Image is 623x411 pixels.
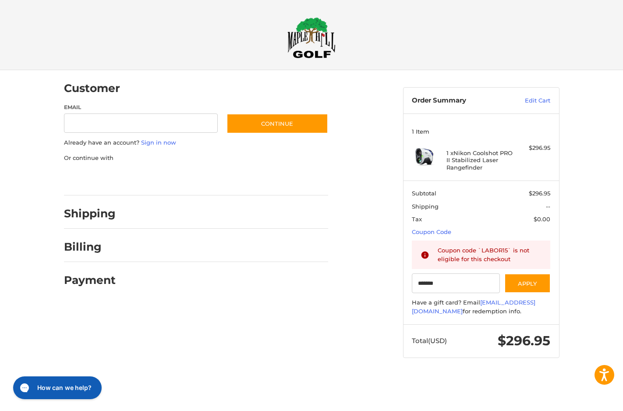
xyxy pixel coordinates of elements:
[64,138,328,147] p: Already have an account?
[61,171,127,187] iframe: PayPal-paypal
[506,96,550,105] a: Edit Cart
[64,81,120,95] h2: Customer
[64,207,116,220] h2: Shipping
[412,190,436,197] span: Subtotal
[227,113,328,134] button: Continue
[412,203,439,210] span: Shipping
[446,149,513,171] h4: 1 x Nikon Coolshot PRO II Stabilized Laser Rangefinder
[141,139,176,146] a: Sign in now
[546,203,550,210] span: --
[498,333,550,349] span: $296.95
[64,154,328,163] p: Or continue with
[64,103,218,111] label: Email
[412,273,500,293] input: Gift Certificate or Coupon Code
[412,337,447,345] span: Total (USD)
[534,216,550,223] span: $0.00
[529,190,550,197] span: $296.95
[438,246,542,263] div: Coupon code `LABOR15` is not eligible for this checkout
[412,216,422,223] span: Tax
[64,240,115,254] h2: Billing
[412,128,550,135] h3: 1 Item
[9,373,104,402] iframe: Gorgias live chat messenger
[287,17,336,58] img: Maple Hill Golf
[135,171,201,187] iframe: PayPal-paylater
[551,387,623,411] iframe: Google Customer Reviews
[412,228,451,235] a: Coupon Code
[64,273,116,287] h2: Payment
[209,171,275,187] iframe: PayPal-venmo
[412,299,535,315] a: [EMAIL_ADDRESS][DOMAIN_NAME]
[504,273,551,293] button: Apply
[516,144,550,152] div: $296.95
[412,298,550,315] div: Have a gift card? Email for redemption info.
[412,96,506,105] h3: Order Summary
